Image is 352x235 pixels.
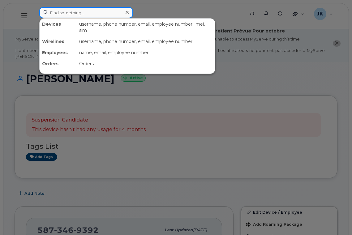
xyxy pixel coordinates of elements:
div: Orders [40,58,77,69]
div: Devices [40,19,77,36]
div: username, phone number, email, employee number, imei, sim [77,19,215,36]
div: Wirelines [40,36,77,47]
div: username, phone number, email, employee number [77,36,215,47]
div: Employees [40,47,77,58]
div: Orders [77,58,215,69]
div: name, email, employee number [77,47,215,58]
